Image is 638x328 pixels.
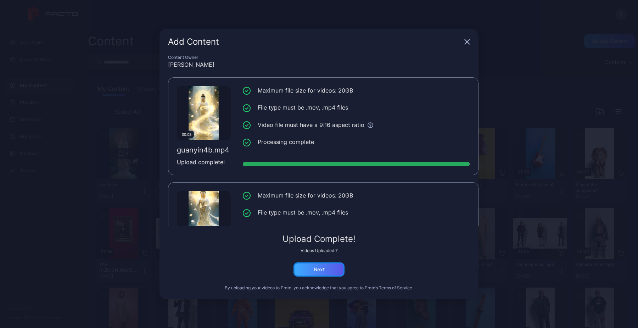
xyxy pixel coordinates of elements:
[168,38,461,46] div: Add Content
[177,146,231,154] div: guanyin4b.mp4
[168,55,470,60] div: Content Owner
[179,131,194,138] div: 00:08
[243,226,470,234] li: Video file must have a 9:16 aspect ratio
[379,285,412,291] button: Terms of Service
[293,262,345,277] button: Next
[243,208,470,217] li: File type must be .mov, .mp4 files
[243,121,470,129] li: Video file must have a 9:16 aspect ratio
[243,138,470,146] li: Processing complete
[168,248,470,254] div: Videos Uploaded: 7
[243,86,470,95] li: Maximum file size for videos: 20GB
[168,285,470,291] div: By uploading your videos to Proto, you acknowledge that you agree to Proto’s .
[168,235,470,243] div: Upload Complete!
[177,158,231,166] div: Upload complete!
[168,60,470,69] div: [PERSON_NAME]
[243,103,470,112] li: File type must be .mov, .mp4 files
[243,191,470,200] li: Maximum file size for videos: 20GB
